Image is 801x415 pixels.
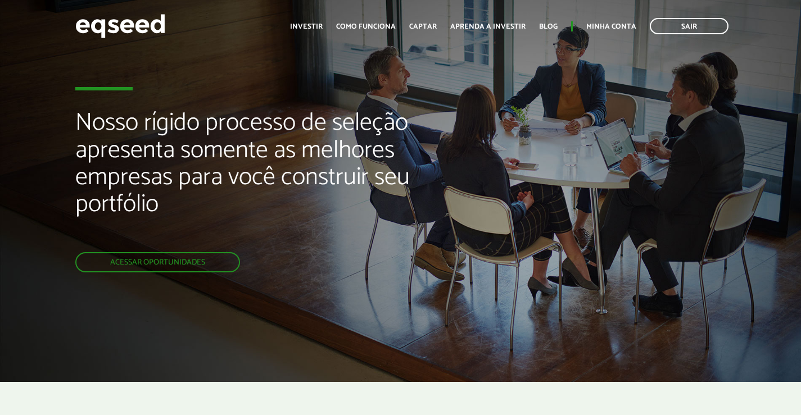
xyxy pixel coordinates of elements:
[75,110,459,252] h2: Nosso rígido processo de seleção apresenta somente as melhores empresas para você construir seu p...
[75,252,240,272] a: Acessar oportunidades
[75,11,165,41] img: EqSeed
[539,23,558,30] a: Blog
[650,18,728,34] a: Sair
[336,23,396,30] a: Como funciona
[450,23,526,30] a: Aprenda a investir
[290,23,323,30] a: Investir
[409,23,437,30] a: Captar
[586,23,636,30] a: Minha conta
